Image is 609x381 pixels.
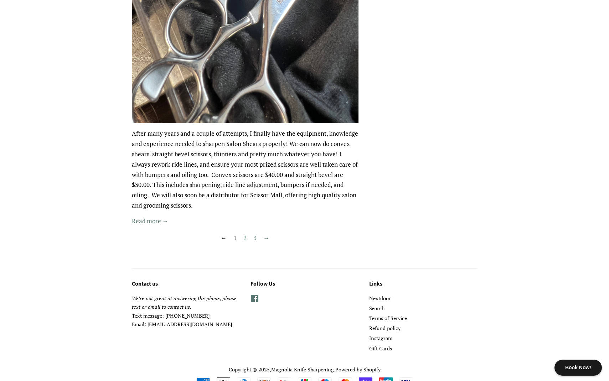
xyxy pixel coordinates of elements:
a: Search [369,305,385,312]
a: → [260,232,273,244]
a: Refund policy [369,325,401,332]
p: After many years and a couple of attempts, I finally have the equipment, knowledge and experience... [132,129,359,211]
a: Read more → [132,217,169,225]
span: 1 [230,232,240,244]
h3: Follow Us [251,280,358,289]
a: Magnolia Knife Sharpening [271,366,334,373]
a: Gift Cards [369,345,392,352]
p: Text message: [PHONE_NUMBER] Email: [EMAIL_ADDRESS][DOMAIN_NAME] [132,294,240,329]
a: 2 [240,232,250,244]
p: Copyright © 2025, . [132,365,478,374]
a: Nextdoor [369,295,391,302]
a: Terms of Service [369,315,407,322]
em: We’re not great at answering the phone, please text or email to contact us. [132,295,237,310]
a: Instagram [369,335,392,341]
span: ← [217,232,230,244]
a: 3 [250,232,260,244]
a: Powered by Shopify [335,366,381,373]
div: Book Now! [554,360,602,376]
h3: Contact us [132,280,240,289]
h3: Links [369,280,477,289]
